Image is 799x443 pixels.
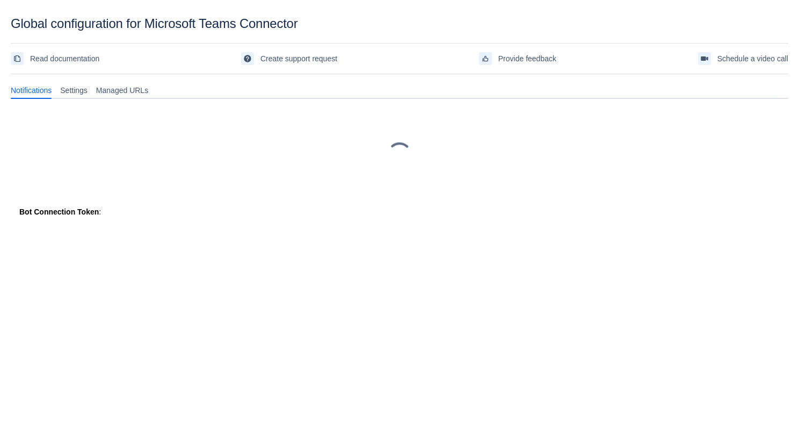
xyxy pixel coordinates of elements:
strong: Bot Connection Token [19,208,99,216]
span: Provide feedback [498,50,556,67]
span: Schedule a video call [717,50,788,67]
span: Create support request [260,50,337,67]
span: Read documentation [30,50,99,67]
span: Notifications [11,85,52,96]
div: : [19,206,780,217]
a: Read documentation [11,50,99,67]
span: Settings [60,85,88,96]
span: Managed URLs [96,85,148,96]
span: feedback [481,54,490,63]
span: documentation [13,54,21,63]
span: videoCall [700,54,709,63]
span: support [243,54,252,63]
a: Create support request [241,50,337,67]
a: Schedule a video call [698,50,788,67]
div: Global configuration for Microsoft Teams Connector [11,16,788,31]
a: Provide feedback [479,50,556,67]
